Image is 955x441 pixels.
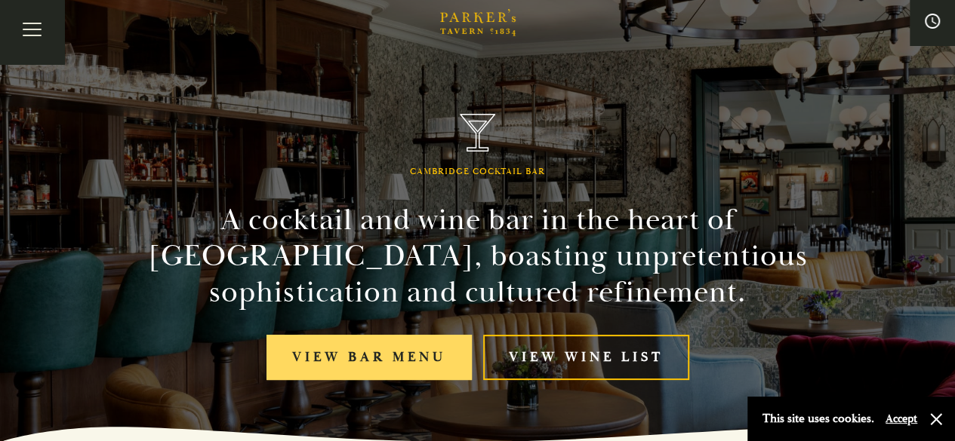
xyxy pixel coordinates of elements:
[134,202,822,311] h2: A cocktail and wine bar in the heart of [GEOGRAPHIC_DATA], boasting unpretentious sophistication ...
[886,412,917,426] button: Accept
[929,412,944,427] button: Close and accept
[762,408,874,430] p: This site uses cookies.
[483,335,689,381] a: View Wine List
[410,167,545,177] h1: Cambridge Cocktail Bar
[460,114,496,152] img: Parker's Tavern Brasserie Cambridge
[266,335,472,381] a: View bar menu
